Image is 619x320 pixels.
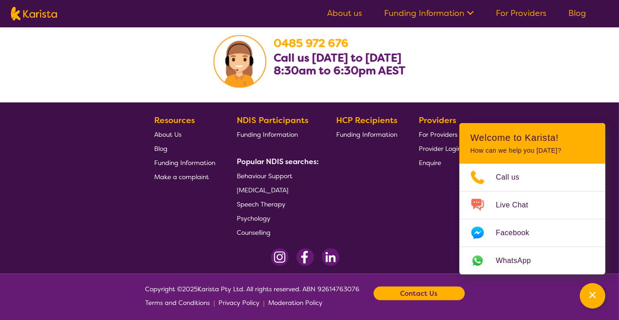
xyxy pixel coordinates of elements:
b: Resources [154,115,195,126]
span: Make a complaint [154,173,209,181]
a: Terms and Conditions [146,296,210,310]
span: Speech Therapy [237,200,286,208]
span: Facebook [496,226,540,240]
a: Blog [568,8,586,19]
span: Copyright © 2025 Karista Pty Ltd. All rights reserved. ABN 92614763076 [146,282,360,310]
span: Call us [496,170,531,184]
ul: Choose channel [459,164,605,274]
a: Speech Therapy [237,197,315,211]
span: Funding Information [237,130,298,139]
a: Behaviour Support [237,169,315,183]
h2: Welcome to Karista! [470,132,594,143]
span: Funding Information [336,130,397,139]
b: Call us [DATE] to [DATE] [274,51,401,65]
b: NDIS Participants [237,115,308,126]
b: Providers [419,115,456,126]
a: Privacy Policy [219,296,260,310]
img: Karista logo [11,7,57,21]
img: LinkedIn [322,248,339,266]
p: How can we help you [DATE]? [470,147,594,155]
span: About Us [154,130,182,139]
img: Facebook [296,248,314,266]
a: Funding Information [154,155,215,170]
span: Behaviour Support [237,172,292,180]
a: 0485 972 676 [274,36,349,51]
span: Provider Login [419,145,461,153]
a: Provider Login [419,141,461,155]
span: Privacy Policy [219,299,260,307]
span: Moderation Policy [269,299,323,307]
button: Channel Menu [580,283,605,309]
a: Funding Information [237,127,315,141]
b: 8:30am to 6:30pm AEST [274,63,406,78]
a: Make a complaint [154,170,215,184]
span: Terms and Conditions [146,299,210,307]
a: About Us [154,127,215,141]
span: For Providers [419,130,458,139]
a: For Providers [496,8,546,19]
a: Web link opens in a new tab. [459,247,605,274]
a: Psychology [237,211,315,225]
img: Instagram [271,248,289,266]
a: Funding Information [336,127,397,141]
b: HCP Recipients [336,115,397,126]
span: Blog [154,145,167,153]
a: Moderation Policy [269,296,323,310]
span: [MEDICAL_DATA] [237,186,288,194]
span: WhatsApp [496,254,542,268]
p: | [264,296,265,310]
span: Funding Information [154,159,215,167]
a: Funding Information [384,8,474,19]
span: Enquire [419,159,441,167]
a: Counselling [237,225,315,239]
a: Blog [154,141,215,155]
p: | [214,296,215,310]
span: Live Chat [496,198,539,212]
b: Popular NDIS searches: [237,157,319,166]
span: Psychology [237,214,270,222]
img: Karista Client Service [213,35,266,88]
a: About us [327,8,362,19]
div: Channel Menu [459,123,605,274]
span: Counselling [237,228,270,237]
a: Enquire [419,155,461,170]
a: For Providers [419,127,461,141]
b: Contact Us [401,287,438,300]
a: [MEDICAL_DATA] [237,183,315,197]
